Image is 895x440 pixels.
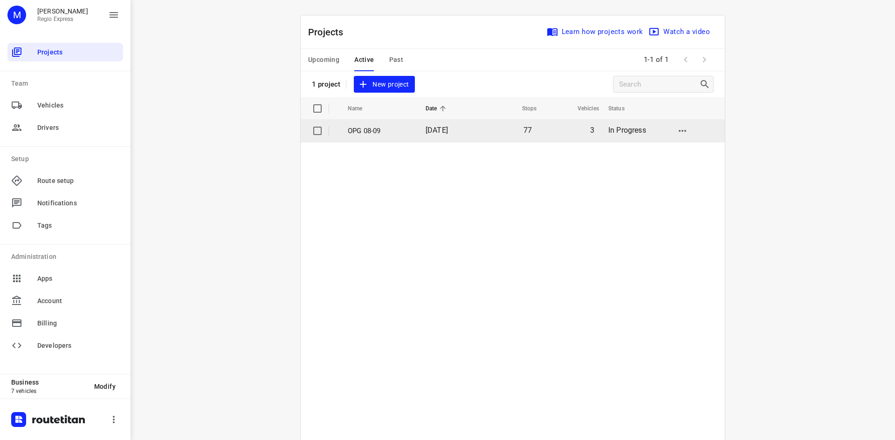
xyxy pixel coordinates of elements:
p: Setup [11,154,123,164]
div: Developers [7,336,123,355]
div: Apps [7,269,123,288]
span: New project [359,79,409,90]
button: Modify [87,378,123,395]
span: Route setup [37,176,119,186]
span: Upcoming [308,54,339,66]
div: Vehicles [7,96,123,115]
div: Projects [7,43,123,61]
span: Next Page [695,50,714,69]
div: Notifications [7,194,123,212]
span: 77 [523,126,532,135]
div: Route setup [7,171,123,190]
div: Account [7,291,123,310]
span: Date [426,103,449,114]
span: Active [354,54,374,66]
span: Vehicles [37,101,119,110]
span: Tags [37,221,119,230]
div: Billing [7,314,123,332]
span: Previous Page [676,50,695,69]
p: Administration [11,252,123,262]
p: Business [11,379,87,386]
input: Search projects [619,77,699,92]
p: 7 vehicles [11,388,87,394]
p: Regio Express [37,16,88,22]
span: Stops [510,103,537,114]
p: OPG 08-09 [348,126,412,136]
p: Projects [308,25,351,39]
span: Developers [37,341,119,351]
div: M [7,6,26,24]
button: New project [354,76,414,93]
p: Max Bisseling [37,7,88,15]
span: [DATE] [426,126,448,135]
div: Search [699,79,713,90]
span: Notifications [37,198,119,208]
div: Tags [7,216,123,235]
span: Account [37,296,119,306]
span: Modify [94,383,116,390]
div: Drivers [7,118,123,137]
span: Vehicles [565,103,599,114]
span: 3 [590,126,594,135]
span: Projects [37,47,119,57]
span: 1-1 of 1 [640,50,673,70]
span: Apps [37,274,119,284]
span: In Progress [608,126,646,135]
span: Billing [37,318,119,328]
p: Team [11,79,123,88]
span: Past [389,54,404,66]
span: Status [608,103,637,114]
span: Name [348,103,375,114]
p: 1 project [312,80,340,88]
span: Drivers [37,123,119,133]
